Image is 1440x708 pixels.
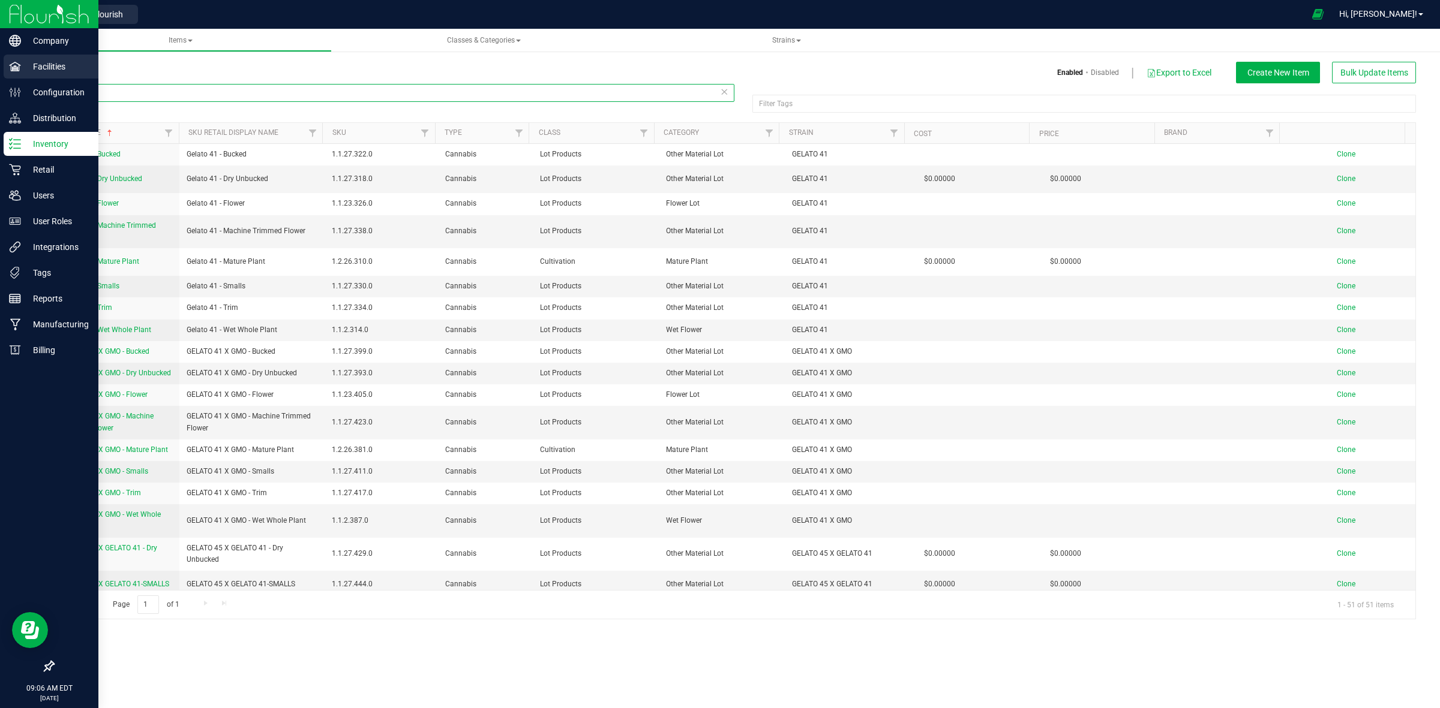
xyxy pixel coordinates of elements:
span: Cannabis [445,487,526,499]
span: GELATO 41 [792,324,904,336]
span: Wet Flower [666,324,778,336]
a: GELATO 41 X GMO - Wet Whole Plant [61,509,172,532]
span: Cannabis [445,346,526,357]
span: GELATO 45 X GELATO 41 - Dry Unbucked [61,544,157,564]
span: Lot Products [540,173,652,185]
span: Gelato 41 - Wet Whole Plant [187,324,277,336]
span: Open Ecommerce Menu [1304,2,1331,26]
span: Cannabis [445,198,526,209]
a: Clone [1337,390,1367,399]
a: Clone [1337,445,1367,454]
span: Other Material Lot [666,487,778,499]
span: GELATO 41 X GMO - Flower [61,390,148,399]
a: Filter [509,123,529,143]
a: Strain [789,128,814,137]
span: $0.00000 [1044,170,1087,188]
span: Other Material Lot [666,149,778,160]
span: Mature Plant [666,444,778,456]
span: Gelato 41 - Trim [187,302,238,314]
p: Distribution [21,111,93,125]
span: Cannabis [445,324,526,336]
span: Cannabis [445,367,526,379]
a: Filter [415,123,435,143]
span: Cannabis [445,515,526,526]
a: Filter [884,123,904,143]
inline-svg: Facilities [9,61,21,73]
span: GELATO 41 X GMO - Mature Plant [61,445,168,454]
a: GELATO 41 X GMO - Dry Unbucked [61,367,171,379]
p: Manufacturing [21,317,93,332]
span: GELATO 41 [792,302,904,314]
span: GELATO 41 X GMO - Flower [187,389,274,400]
span: GELATO 41 [792,281,904,292]
a: SKU [332,128,346,137]
span: 1.1.27.338.0 [332,225,431,237]
span: $0.00000 [918,170,961,188]
a: GELATO 45 X GELATO 41 - Dry Unbucked [61,543,172,565]
p: Inventory [21,137,93,151]
p: Billing [21,343,93,357]
span: Lot Products [540,302,652,314]
span: Lot Products [540,225,652,237]
span: GELATO 41 [792,149,904,160]
span: $0.00000 [918,253,961,270]
span: GELATO 41 X GMO - Trim [61,489,141,497]
span: GELATO 41 X GMO - Bucked [61,347,149,355]
span: GELATO 41 X GMO - Wet Whole Plant [187,515,306,526]
span: Hi, [PERSON_NAME]! [1339,9,1417,19]
span: Cannabis [445,579,526,590]
span: GELATO 45 X GELATO 41-SMALLS [61,580,169,588]
input: Search Item Name, SKU Retail Name, or Part Number [53,84,734,102]
span: Other Material Lot [666,281,778,292]
span: 1.2.26.310.0 [332,256,431,267]
span: Clone [1337,199,1355,207]
p: Company [21,34,93,48]
p: User Roles [21,214,93,228]
inline-svg: Users [9,189,21,201]
span: Cannabis [445,389,526,400]
p: 09:06 AM EDT [5,683,93,694]
span: 1.1.27.429.0 [332,548,431,559]
span: Bulk Update Items [1340,68,1408,77]
span: GELATO 41 X GMO - Machine Trimmed Flower [187,411,317,433]
span: Gelato 41 - Bucked [187,149,247,160]
span: Other Material Lot [666,225,778,237]
a: GELATO 45 X GELATO 41-SMALLS [61,579,169,590]
a: GELATO 41 X GMO - Smalls [61,466,148,477]
a: Filter [634,123,654,143]
span: 1.1.27.444.0 [332,579,431,590]
span: 1.1.23.326.0 [332,198,431,209]
a: GELATO 41 X GMO - Machine Trimmed Flower [61,411,172,433]
span: GELATO 41 X GMO [792,346,904,357]
span: Lot Products [540,417,652,428]
a: Clone [1337,516,1367,525]
inline-svg: Company [9,35,21,47]
span: Clone [1337,150,1355,158]
span: 1.1.27.417.0 [332,487,431,499]
span: Gelato 41 - Machine Trimmed Flower [187,225,305,237]
span: GELATO 41 X GMO [792,487,904,499]
inline-svg: Retail [9,164,21,176]
span: Other Material Lot [666,417,778,428]
span: Clone [1337,282,1355,290]
span: $0.00000 [1044,253,1087,270]
span: Gelato 41 - Mature Plant [61,257,139,266]
a: Gelato 41 - Dry Unbucked [61,173,142,185]
button: Bulk Update Items [1332,62,1416,83]
span: Cannabis [445,302,526,314]
span: Gelato 41 - Dry Unbucked [61,174,142,183]
span: Other Material Lot [666,548,778,559]
a: Gelato 41 - Wet Whole Plant [61,324,151,336]
span: 1 - 51 of 51 items [1328,595,1403,613]
a: GELATO 41 X GMO - Trim [61,487,141,499]
span: 1.1.27.411.0 [332,466,431,477]
span: GELATO 41 X GMO - Machine Trimmed Flower [61,412,154,432]
span: GELATO 41 X GMO [792,466,904,477]
input: 1 [137,595,159,614]
span: Other Material Lot [666,346,778,357]
a: Clone [1337,549,1367,558]
span: GELATO 41 X GMO [792,444,904,456]
span: Lot Products [540,346,652,357]
span: $0.00000 [918,545,961,562]
span: GELATO 41 X GMO - Trim [187,487,267,499]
